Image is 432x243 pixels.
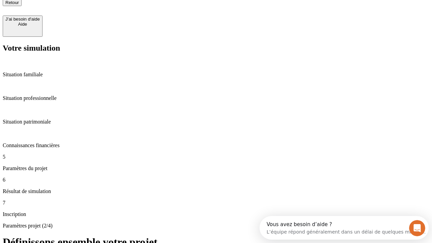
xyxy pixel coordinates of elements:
p: Connaissances financières [3,142,429,148]
div: J’ai besoin d'aide [5,17,40,22]
p: Paramètres projet (2/4) [3,223,429,229]
iframe: Intercom live chat discovery launcher [260,216,429,240]
p: 5 [3,154,429,160]
div: L’équipe répond généralement dans un délai de quelques minutes. [7,11,166,18]
h2: Votre simulation [3,44,429,53]
p: Situation familiale [3,72,429,78]
button: J’ai besoin d'aideAide [3,16,43,37]
p: Situation patrimoniale [3,119,429,125]
div: Aide [5,22,40,27]
iframe: Intercom live chat [409,220,425,236]
p: Inscription [3,211,429,217]
p: Situation professionnelle [3,95,429,101]
div: Ouvrir le Messenger Intercom [3,3,186,21]
p: Résultat de simulation [3,188,429,194]
p: 6 [3,177,429,183]
p: 7 [3,200,429,206]
p: Paramètres du projet [3,165,429,171]
div: Vous avez besoin d’aide ? [7,6,166,11]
